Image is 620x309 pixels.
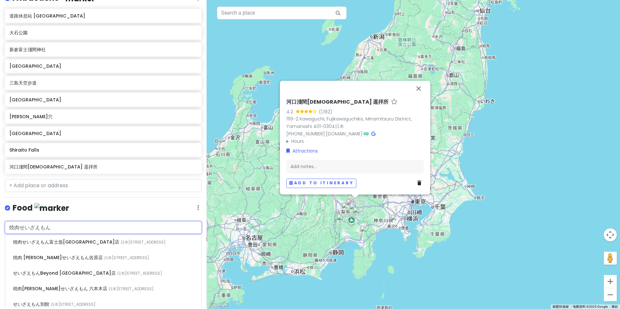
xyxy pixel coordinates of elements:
[13,203,69,213] h4: Food
[604,288,617,301] button: 縮小
[411,81,426,96] button: 關閉
[9,80,197,86] h6: 三島天空步道
[9,47,197,52] h6: 新倉富士淺間神社
[13,254,104,261] span: 焼肉 [PERSON_NAME]せいざえもん佐原店
[9,131,197,136] h6: [GEOGRAPHIC_DATA]
[9,164,197,170] h6: 河口淺間[DEMOGRAPHIC_DATA] 遥拝所
[5,221,202,234] input: + Add place or address
[51,302,96,307] span: 日本[STREET_ADDRESS]
[341,202,356,217] div: 鳴澤冰穴
[208,301,230,309] img: Google
[286,99,388,106] h6: 河口淺間[DEMOGRAPHIC_DATA] 遥拝所
[286,108,296,115] div: 4.2
[371,132,376,136] i: Google Maps
[13,301,51,307] span: せいざえもん別館
[9,63,197,69] h6: [GEOGRAPHIC_DATA]
[349,203,364,218] div: 道路休息站 富士吉田
[326,131,363,137] a: [DOMAIN_NAME]
[417,180,424,187] a: Delete place
[117,270,162,276] span: 日本[STREET_ADDRESS]
[346,199,360,213] div: 大石公園
[104,255,149,260] span: 日本[STREET_ADDRESS]
[573,305,608,308] span: 地圖資料 ©2025 Google
[349,200,364,215] div: 新倉富士淺間神社
[286,178,356,188] button: Add to itinerary
[5,179,202,192] input: + Add place or address
[390,214,405,229] div: 鐮倉高校前
[286,138,424,145] summary: Hours
[337,214,351,228] div: Shiraito Falls
[350,201,364,216] div: 富士吉田市
[319,108,332,115] div: (1,192)
[360,226,374,240] div: 三島天空步道
[364,132,369,136] i: Tripadvisor
[391,99,398,106] a: Star place
[286,160,424,174] div: Add notes...
[604,252,617,265] button: 將衣夾人拖曳到地圖上，就能開啟街景服務
[13,285,109,292] span: 焼肉[PERSON_NAME]せいざえもん 六本木店
[286,99,424,145] div: · ·
[109,286,154,292] span: 日本[STREET_ADDRESS]
[612,305,618,308] a: 條款 (在新分頁中開啟)
[9,30,197,36] h6: 大石公園
[286,147,318,154] a: Attractions
[13,239,121,245] span: 焼肉せいざえもん富士急[GEOGRAPHIC_DATA]店
[217,6,347,19] input: Search a place
[348,198,362,212] div: 河口淺間神社 遥拝所
[34,203,69,213] img: marker
[9,114,197,120] h6: [PERSON_NAME]穴
[604,275,617,288] button: 放大
[208,301,230,309] a: 在 Google 地圖上開啟這個區域 (開啟新視窗)
[121,239,166,245] span: 日本[STREET_ADDRESS]
[553,304,569,309] button: 鍵盤快速鍵
[286,116,412,130] a: 1119-2 Kawaguchi, Fujikawaguchiko, Minamitsuru District, Yamanashi 401-0304日本
[353,207,367,221] div: 山中湖村
[604,228,617,241] button: 地圖攝影機控制項
[286,131,325,137] a: [PHONE_NUMBER]
[9,13,197,19] h6: 道路休息站 [GEOGRAPHIC_DATA]
[9,147,197,153] h6: Shiraito Falls
[13,270,117,276] span: せいざえもんBeyond [GEOGRAPHIC_DATA]店
[9,97,197,103] h6: [GEOGRAPHIC_DATA]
